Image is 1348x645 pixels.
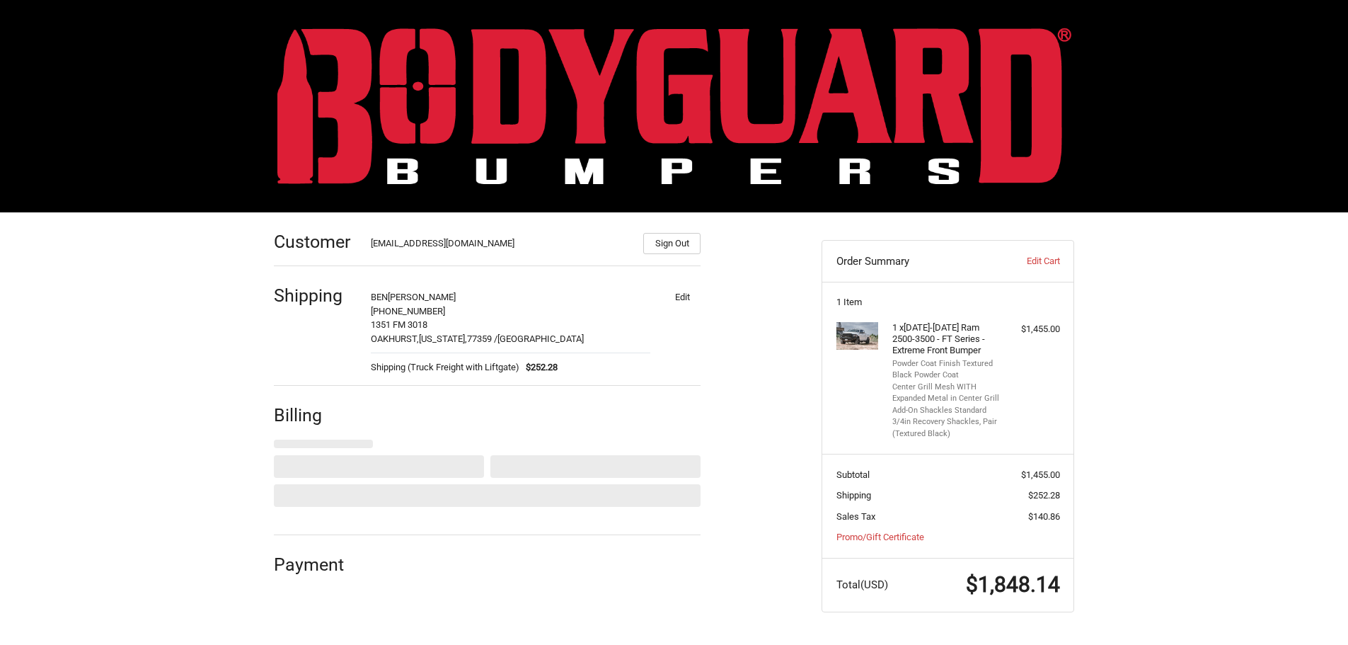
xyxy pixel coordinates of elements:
[1021,469,1060,480] span: $1,455.00
[467,333,497,344] span: 77359 /
[371,319,427,330] span: 1351 FM 3018
[371,333,419,344] span: OAKHURST,
[371,236,630,254] div: [EMAIL_ADDRESS][DOMAIN_NAME]
[836,254,990,268] h3: Order Summary
[892,405,1001,440] li: Add-On Shackles Standard 3/4in Recovery Shackles, Pair (Textured Black)
[1277,577,1348,645] iframe: Chat Widget
[836,490,871,501] span: Shipping
[274,231,357,253] h2: Customer
[274,404,357,426] h2: Billing
[836,532,924,542] a: Promo/Gift Certificate
[274,285,357,307] h2: Shipping
[836,511,875,522] span: Sales Tax
[419,333,467,344] span: [US_STATE],
[836,578,888,591] span: Total (USD)
[371,306,445,316] span: [PHONE_NUMBER]
[277,28,1071,184] img: BODYGUARD BUMPERS
[371,292,388,302] span: BEN
[892,322,1001,357] h4: 1 x [DATE]-[DATE] Ram 2500-3500 - FT Series - Extreme Front Bumper
[497,333,584,344] span: [GEOGRAPHIC_DATA]
[1028,511,1060,522] span: $140.86
[519,360,558,375] span: $252.28
[274,554,357,576] h2: Payment
[836,297,1060,308] h3: 1 Item
[388,292,456,302] span: [PERSON_NAME]
[1004,322,1060,336] div: $1,455.00
[664,287,701,307] button: Edit
[1028,490,1060,501] span: $252.28
[989,254,1059,268] a: Edit Cart
[371,360,519,375] span: Shipping (Truck Freight with Liftgate)
[836,469,870,480] span: Subtotal
[892,358,1001,382] li: Powder Coat Finish Textured Black Powder Coat
[966,572,1060,597] span: $1,848.14
[643,233,701,254] button: Sign Out
[892,382,1001,405] li: Center Grill Mesh WITH Expanded Metal in Center Grill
